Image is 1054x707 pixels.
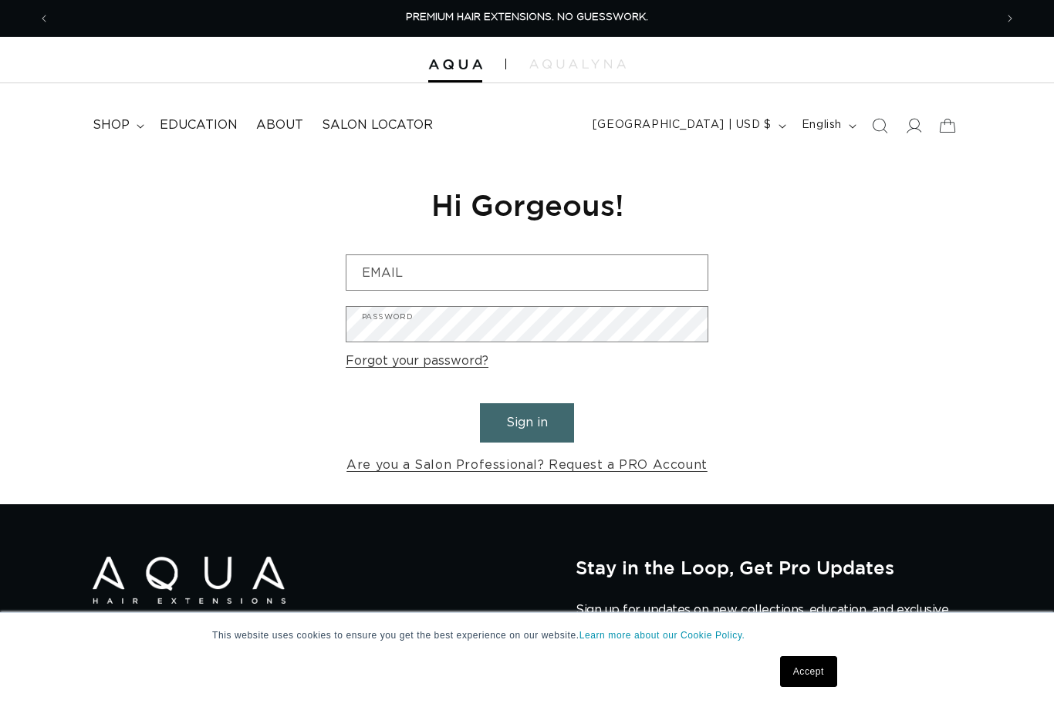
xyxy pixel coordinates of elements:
span: About [256,117,303,133]
span: Education [160,117,238,133]
a: Salon Locator [312,108,442,143]
a: Forgot your password? [346,350,488,372]
a: Accept [780,656,837,687]
h2: Stay in the Loop, Get Pro Updates [576,557,961,578]
button: English [792,111,863,140]
span: Salon Locator [322,117,433,133]
span: [GEOGRAPHIC_DATA] | USD $ [593,117,772,133]
p: This website uses cookies to ensure you get the best experience on our website. [212,628,842,642]
button: Sign in [480,403,574,443]
a: Learn more about our Cookie Policy. [579,630,745,641]
button: Next announcement [993,4,1027,33]
a: Education [150,108,247,143]
input: Email [346,255,708,290]
button: [GEOGRAPHIC_DATA] | USD $ [583,111,792,140]
img: aqualyna.com [529,59,626,69]
summary: Search [863,109,897,143]
span: English [802,117,842,133]
p: Sign up for updates on new collections, education, and exclusive offers — plus 10% off your first... [576,603,961,632]
img: Aqua Hair Extensions [93,557,285,604]
img: Aqua Hair Extensions [428,59,482,70]
span: shop [93,117,130,133]
h1: Hi Gorgeous! [346,186,708,224]
a: About [247,108,312,143]
button: Previous announcement [27,4,61,33]
iframe: Chat Widget [977,633,1054,707]
a: Are you a Salon Professional? Request a PRO Account [346,454,708,476]
span: PREMIUM HAIR EXTENSIONS. NO GUESSWORK. [406,12,648,22]
summary: shop [83,108,150,143]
